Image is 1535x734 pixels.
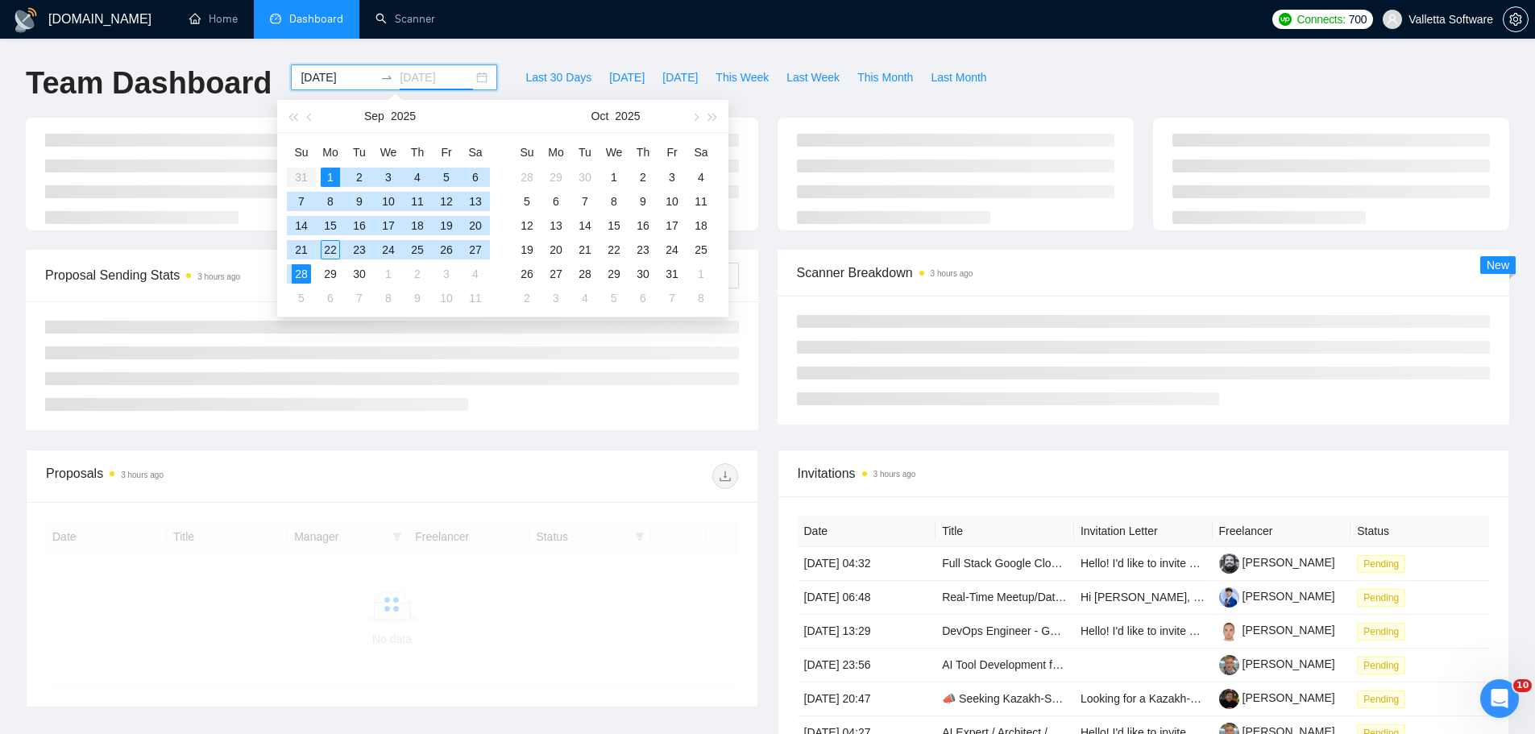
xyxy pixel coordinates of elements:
a: Pending [1357,591,1412,603]
th: Date [798,516,936,547]
div: 25 [691,240,711,259]
td: 2025-09-04 [403,165,432,189]
td: 2025-09-19 [432,214,461,238]
div: 29 [321,264,340,284]
td: 2025-09-12 [432,189,461,214]
div: 7 [575,192,595,211]
div: 23 [633,240,653,259]
span: Pending [1357,623,1405,641]
span: Proposal Sending Stats [45,265,557,285]
div: 14 [292,216,311,235]
input: End date [400,68,473,86]
div: 4 [575,288,595,308]
td: 2025-10-16 [629,214,658,238]
h1: Team Dashboard [26,64,272,102]
td: 2025-10-04 [461,262,490,286]
th: Status [1350,516,1489,547]
div: 21 [575,240,595,259]
td: 2025-09-08 [316,189,345,214]
span: Pending [1357,690,1405,708]
td: AI Tool Development for Analyzing Ancient Items [936,649,1074,682]
span: New [1487,259,1509,272]
td: 2025-10-06 [316,286,345,310]
div: 7 [350,288,369,308]
span: setting [1504,13,1528,26]
div: 30 [633,264,653,284]
td: 2025-11-04 [570,286,599,310]
td: 2025-10-21 [570,238,599,262]
div: 6 [546,192,566,211]
td: 2025-09-01 [316,165,345,189]
th: Fr [658,139,687,165]
th: Invitation Letter [1074,516,1213,547]
button: Last Week [778,64,848,90]
a: [PERSON_NAME] [1219,691,1335,704]
div: 8 [379,288,398,308]
div: 28 [575,264,595,284]
td: 2025-10-30 [629,262,658,286]
a: [PERSON_NAME] [1219,590,1335,603]
div: 17 [379,216,398,235]
div: 27 [466,240,485,259]
div: 30 [350,264,369,284]
time: 3 hours ago [121,471,164,479]
th: We [374,139,403,165]
th: Fr [432,139,461,165]
div: 17 [662,216,682,235]
div: 26 [517,264,537,284]
div: 9 [633,192,653,211]
span: dashboard [270,13,281,24]
div: 10 [662,192,682,211]
td: 2025-09-21 [287,238,316,262]
time: 3 hours ago [931,269,973,278]
div: 11 [408,192,427,211]
td: 2025-09-30 [345,262,374,286]
img: c1AMgGq2NfwHeoRu0T0twRUX38PKSx26W1p9lLmbGTIujQzqIRbRJTU_TYoV4DSMJQ [1219,689,1239,709]
span: Invitations [798,463,1490,483]
div: 4 [466,264,485,284]
td: [DATE] 20:47 [798,682,936,716]
div: 1 [604,168,624,187]
td: [DATE] 04:32 [798,547,936,581]
div: 3 [437,264,456,284]
span: [DATE] [609,68,645,86]
div: 2 [517,288,537,308]
div: 3 [546,288,566,308]
img: c1kGZRmuFuQfpI3KC3ZCV2HPYAO_5vFIAHIOPALeRh9e0IOnsjtkp95tBhf1jj-9P4 [1219,655,1239,675]
div: 2 [350,168,369,187]
div: 30 [575,168,595,187]
td: 2025-09-13 [461,189,490,214]
td: 2025-09-06 [461,165,490,189]
div: 2 [633,168,653,187]
td: 2025-10-12 [512,214,541,238]
div: 6 [466,168,485,187]
span: Scanner Breakdown [797,263,1491,283]
td: 2025-09-29 [541,165,570,189]
div: 10 [437,288,456,308]
span: Last 30 Days [525,68,591,86]
time: 3 hours ago [197,272,240,281]
td: 2025-10-13 [541,214,570,238]
span: [DATE] [662,68,698,86]
a: AI Tool Development for Analyzing Ancient Items [942,658,1184,671]
div: 15 [321,216,340,235]
td: 2025-09-18 [403,214,432,238]
div: 11 [466,288,485,308]
div: 5 [292,288,311,308]
div: 3 [662,168,682,187]
div: 29 [546,168,566,187]
td: 2025-10-01 [374,262,403,286]
div: 9 [408,288,427,308]
div: 8 [604,192,624,211]
div: 24 [662,240,682,259]
td: 2025-09-02 [345,165,374,189]
span: Dashboard [289,12,343,26]
th: Mo [316,139,345,165]
td: 2025-09-14 [287,214,316,238]
div: 28 [292,264,311,284]
td: 2025-10-23 [629,238,658,262]
td: 2025-10-02 [629,165,658,189]
span: swap-right [380,71,393,84]
td: 2025-10-04 [687,165,716,189]
td: 2025-09-11 [403,189,432,214]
